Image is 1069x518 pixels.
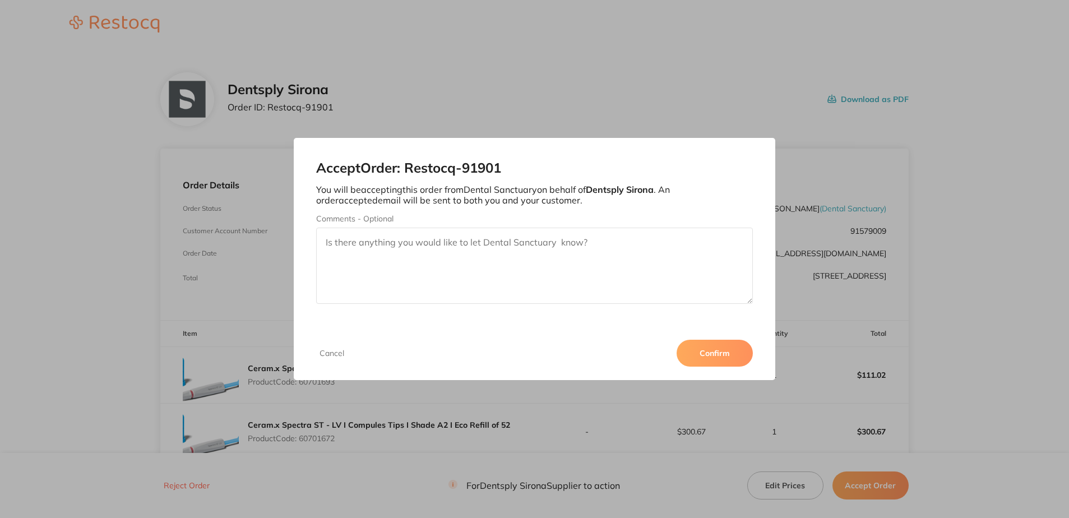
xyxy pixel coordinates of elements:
[316,214,752,223] label: Comments - Optional
[316,348,348,358] button: Cancel
[316,184,752,205] p: You will be accepting this order from Dental Sanctuary on behalf of . An order accepted email wil...
[677,340,753,367] button: Confirm
[586,184,654,195] b: Dentsply Sirona
[316,160,752,176] h2: Accept Order: Restocq- 91901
